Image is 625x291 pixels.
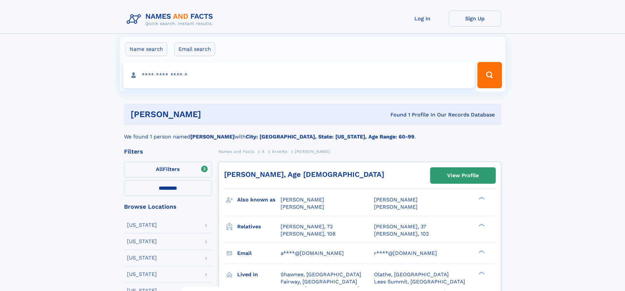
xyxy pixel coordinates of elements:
div: [US_STATE] [127,272,157,277]
a: [PERSON_NAME], 108 [281,230,336,238]
a: Log In [396,10,449,27]
span: All [156,166,163,172]
div: We found 1 person named with . [124,125,501,141]
a: A [262,147,265,156]
span: Shawnee, [GEOGRAPHIC_DATA] [281,271,361,278]
span: Fairway, [GEOGRAPHIC_DATA] [281,279,357,285]
div: ❯ [477,196,485,200]
a: Sign Up [449,10,501,27]
div: Found 1 Profile In Our Records Database [296,111,495,118]
a: [PERSON_NAME], 37 [374,223,426,230]
a: View Profile [430,168,495,183]
div: Browse Locations [124,204,212,210]
div: [US_STATE] [127,222,157,228]
label: Name search [125,42,167,56]
span: [PERSON_NAME] [374,197,418,203]
a: [PERSON_NAME], 102 [374,230,429,238]
div: ❯ [477,223,485,227]
span: Lees Summit, [GEOGRAPHIC_DATA] [374,279,465,285]
div: [US_STATE] [127,239,157,244]
span: [PERSON_NAME] [295,149,330,154]
a: Names and Facts [219,147,255,156]
b: City: [GEOGRAPHIC_DATA], State: [US_STATE], Age Range: 60-99 [246,134,414,140]
a: Arnette [272,147,287,156]
span: [PERSON_NAME] [374,204,418,210]
span: Olathe, [GEOGRAPHIC_DATA] [374,271,449,278]
span: Arnette [272,149,287,154]
div: ❯ [477,271,485,275]
span: A [262,149,265,154]
input: search input [123,62,475,88]
div: ❯ [477,249,485,254]
a: [PERSON_NAME], Age [DEMOGRAPHIC_DATA] [224,170,384,178]
label: Filters [124,162,212,177]
div: View Profile [447,168,479,183]
a: [PERSON_NAME], 72 [281,223,333,230]
button: Search Button [477,62,502,88]
span: [PERSON_NAME] [281,204,324,210]
h3: Relatives [237,221,281,232]
span: [PERSON_NAME] [281,197,324,203]
div: Filters [124,149,212,155]
div: [US_STATE] [127,255,157,260]
h3: Also known as [237,194,281,205]
b: [PERSON_NAME] [190,134,235,140]
h3: Lived in [237,269,281,280]
img: Logo Names and Facts [124,10,219,28]
h3: Email [237,248,281,259]
label: Email search [174,42,215,56]
h1: [PERSON_NAME] [131,110,296,118]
